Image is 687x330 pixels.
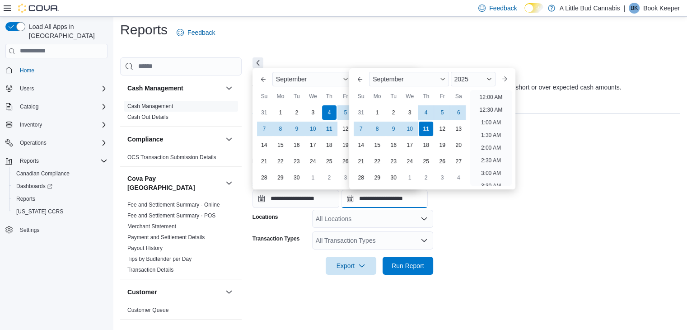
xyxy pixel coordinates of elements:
div: day-13 [451,122,466,136]
div: day-26 [435,154,449,169]
a: Merchant Statement [127,223,176,230]
span: Dashboards [13,181,107,192]
p: A Little Bud Cannabis [560,3,620,14]
span: Dashboards [16,183,52,190]
span: Load All Apps in [GEOGRAPHIC_DATA] [25,22,107,40]
button: Export [326,257,376,275]
div: Th [419,89,433,104]
a: Payment and Settlement Details [127,234,205,240]
span: 2025 [454,75,468,83]
div: Mo [370,89,384,104]
div: Mo [273,89,288,104]
li: 12:30 AM [476,104,506,115]
div: day-17 [402,138,417,152]
div: day-19 [435,138,449,152]
span: Settings [16,224,107,236]
span: Merchant Statement [127,223,176,230]
div: day-28 [257,170,271,185]
button: Catalog [16,101,42,112]
button: Reports [2,155,111,167]
div: Compliance [120,152,242,166]
span: [US_STATE] CCRS [16,208,63,215]
div: day-10 [306,122,320,136]
a: Cash Management [127,103,173,109]
li: 1:30 AM [477,130,505,141]
a: Dashboards [13,181,56,192]
div: day-19 [338,138,353,152]
span: Catalog [20,103,38,110]
h1: Reports [120,21,168,39]
div: Cash Management [120,101,242,126]
span: Run Report [392,261,424,270]
p: | [623,3,625,14]
div: We [402,89,417,104]
li: 2:30 AM [477,155,505,166]
button: Operations [16,137,50,148]
button: Next month [497,72,512,86]
a: Dashboards [9,180,111,193]
a: Settings [16,225,43,236]
div: day-1 [402,170,417,185]
span: BK [631,3,638,14]
div: Customer [120,305,242,319]
div: day-1 [306,170,320,185]
span: Inventory [20,121,42,128]
img: Cova [18,4,59,13]
div: day-14 [354,138,368,152]
div: day-18 [322,138,336,152]
div: day-7 [354,122,368,136]
span: Payout History [127,245,163,252]
div: day-5 [435,105,449,120]
div: day-31 [354,105,368,120]
button: Settings [2,223,111,236]
div: day-12 [435,122,449,136]
a: Fee and Settlement Summary - Online [127,202,220,208]
span: Settings [20,226,39,234]
div: day-2 [290,105,304,120]
div: day-11 [322,122,336,136]
nav: Complex example [5,60,107,260]
span: Users [20,85,34,92]
div: day-24 [402,154,417,169]
h3: Compliance [127,135,163,144]
button: Cova Pay [GEOGRAPHIC_DATA] [224,178,234,189]
button: Operations [2,137,111,149]
li: 1:00 AM [477,117,505,128]
div: day-4 [451,170,466,185]
div: day-3 [338,170,353,185]
button: Customer [224,287,234,297]
a: Payout History [127,245,163,251]
a: Customer Queue [127,307,168,313]
div: Su [257,89,271,104]
button: Catalog [2,100,111,113]
div: day-24 [306,154,320,169]
a: Transaction Details [127,267,173,273]
div: day-15 [273,138,288,152]
div: day-21 [354,154,368,169]
div: day-11 [419,122,433,136]
div: day-2 [386,105,401,120]
div: Th [322,89,336,104]
button: Inventory [2,118,111,131]
div: day-27 [451,154,466,169]
button: [US_STATE] CCRS [9,205,111,218]
button: Run Report [383,257,433,275]
span: Cash Out Details [127,113,168,121]
div: day-31 [257,105,271,120]
span: September [373,75,403,83]
h3: Cash Management [127,84,183,93]
button: Reports [16,156,42,166]
span: Home [20,67,34,74]
button: Users [2,82,111,95]
span: Operations [16,137,107,148]
div: day-22 [273,154,288,169]
li: 3:30 AM [477,180,505,191]
div: day-14 [257,138,271,152]
button: Reports [9,193,111,205]
span: Washington CCRS [13,206,107,217]
span: Tips by Budtender per Day [127,255,192,263]
button: Compliance [127,135,222,144]
div: day-1 [370,105,384,120]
